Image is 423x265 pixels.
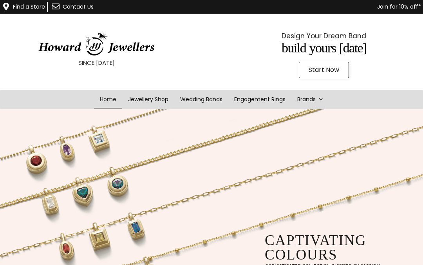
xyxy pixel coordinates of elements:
[265,233,367,262] rs-layer: captivating colours
[63,3,94,11] a: Contact Us
[20,58,173,68] p: SINCE [DATE]
[247,30,401,42] p: Design Your Dream Band
[282,41,367,55] span: Build Yours [DATE]
[122,90,174,109] a: Jewellery Shop
[13,3,45,11] a: Find a Store
[94,90,122,109] a: Home
[131,2,421,12] p: Join for 10% off*
[228,90,291,109] a: Engagement Rings
[291,90,329,109] a: Brands
[309,67,339,73] span: Start Now
[174,90,228,109] a: Wedding Bands
[38,32,155,56] img: HowardJewellersLogo-04
[299,62,349,78] a: Start Now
